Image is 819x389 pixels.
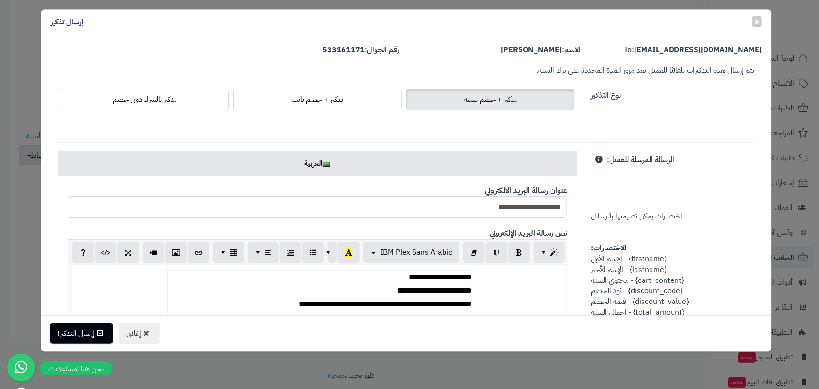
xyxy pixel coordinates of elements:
label: الاسم: [501,45,581,55]
strong: الاختصارات: [591,242,627,254]
label: رقم الجوال: [323,45,399,55]
img: ar.png [323,162,330,167]
label: To: [624,45,762,55]
h4: إرسال تذكير [51,17,84,28]
span: تذكير + خصم ثابت [291,94,343,105]
span: × [754,15,760,29]
span: اختصارات يمكن تضيمنها بالرسائل {firstname} - الإسم الأول {lastname} - الإسم الأخير {cart_content}... [591,154,694,350]
span: تذكير + خصم نسبة [464,94,517,105]
a: العربية [58,151,577,176]
small: يتم إرسال هذه التذكيرات تلقائيًا للعميل بعد مرور المدة المحددة على ترك السلة. [536,65,754,76]
strong: [PERSON_NAME] [501,44,562,55]
strong: [EMAIL_ADDRESS][DOMAIN_NAME] [634,44,762,55]
button: إغلاق [119,323,160,344]
b: عنوان رسالة البريد الالكتروني [485,185,567,196]
span: تذكير بالشراء دون خصم [113,94,176,105]
span: IBM Plex Sans Arabic [380,247,452,258]
label: الرسالة المرسلة للعميل: [607,151,674,165]
button: إرسال التذكير! [50,323,113,344]
b: نص رسالة البريد الإلكتروني [490,228,567,239]
label: نوع التذكير [591,86,621,101]
strong: 533161171 [323,44,365,55]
